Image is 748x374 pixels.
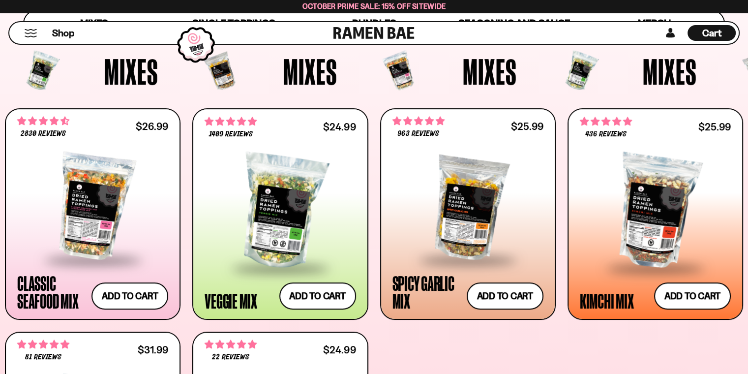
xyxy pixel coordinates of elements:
a: 4.75 stars 963 reviews $25.99 Spicy Garlic Mix Add to cart [380,108,556,320]
div: $24.99 [323,122,356,131]
button: Add to cart [279,282,356,310]
span: 4.75 stars [392,115,445,127]
span: 963 reviews [397,130,439,138]
span: 4.83 stars [17,338,69,351]
span: Shop [52,27,74,40]
span: 4.68 stars [17,115,69,127]
div: Cart [688,22,736,44]
div: $25.99 [698,122,731,131]
span: 22 reviews [212,353,249,361]
span: Mixes [104,53,158,90]
span: 1409 reviews [209,130,253,138]
span: Mixes [463,53,517,90]
span: 4.76 stars [205,115,257,128]
span: 2830 reviews [21,130,66,138]
a: 4.76 stars 1409 reviews $24.99 Veggie Mix Add to cart [192,108,368,320]
span: 4.76 stars [580,115,632,128]
span: 4.82 stars [205,338,257,351]
div: $24.99 [323,345,356,354]
div: Kimchi Mix [580,292,634,310]
button: Add to cart [654,282,731,310]
a: 4.76 stars 436 reviews $25.99 Kimchi Mix Add to cart [568,108,743,320]
button: Add to cart [467,282,543,310]
div: $31.99 [138,345,168,354]
button: Mobile Menu Trigger [24,29,37,37]
div: Spicy Garlic Mix [392,274,462,310]
a: Shop [52,25,74,41]
div: $25.99 [511,122,543,131]
span: 436 reviews [585,130,627,138]
span: Mixes [283,53,337,90]
span: October Prime Sale: 15% off Sitewide [302,1,446,11]
div: Classic Seafood Mix [17,274,87,310]
button: Add to cart [91,282,168,310]
div: Veggie Mix [205,292,257,310]
span: Cart [702,27,721,39]
a: 4.68 stars 2830 reviews $26.99 Classic Seafood Mix Add to cart [5,108,180,320]
span: 81 reviews [25,353,61,361]
div: $26.99 [136,122,168,131]
span: Mixes [643,53,697,90]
